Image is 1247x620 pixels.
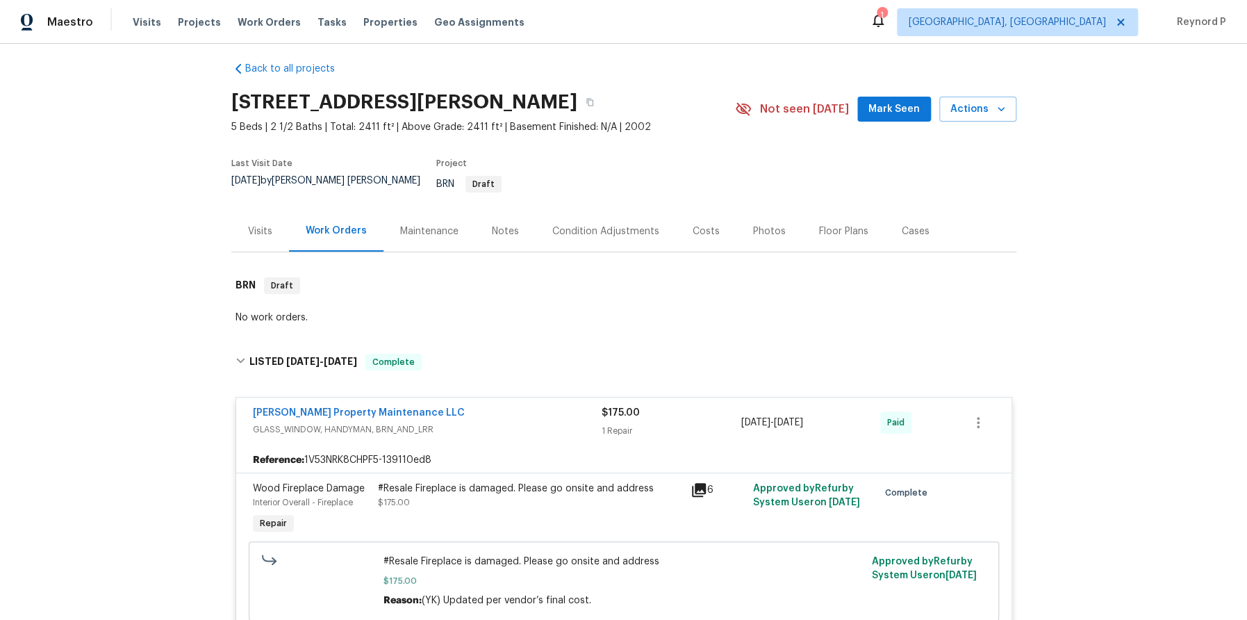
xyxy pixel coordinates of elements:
[324,357,357,366] span: [DATE]
[231,95,577,109] h2: [STREET_ADDRESS][PERSON_NAME]
[231,62,365,76] a: Back to all projects
[383,596,422,605] span: Reason:
[819,225,868,238] div: Floor Plans
[363,15,418,29] span: Properties
[378,482,682,496] div: #Resale Fireplace is damaged. Please go onsite and address
[760,102,849,116] span: Not seen [DATE]
[945,571,977,580] span: [DATE]
[231,120,735,134] span: 5 Beds | 2 1/2 Baths | Total: 2411 ft² | Above Grade: 2411 ft² | Basement Finished: N/A | 2002
[286,357,357,366] span: -
[752,484,859,507] span: Approved by Refurby System User on
[236,311,1012,325] div: No work orders.
[436,159,467,168] span: Project
[872,557,977,580] span: Approved by Refurby System User on
[422,596,591,605] span: (YK) Updated per vendor’s final cost.
[286,357,320,366] span: [DATE]
[253,484,365,493] span: Wood Fireplace Damage
[238,15,301,29] span: Work Orders
[909,15,1106,29] span: [GEOGRAPHIC_DATA], [GEOGRAPHIC_DATA]
[741,416,802,430] span: -
[492,225,519,238] div: Notes
[868,101,920,118] span: Mark Seen
[950,101,1005,118] span: Actions
[231,176,436,202] div: by [PERSON_NAME] [PERSON_NAME]
[1171,15,1226,29] span: Reynord P
[857,97,931,122] button: Mark Seen
[231,340,1016,384] div: LISTED [DATE]-[DATE]Complete
[231,263,1016,308] div: BRN Draft
[249,354,357,370] h6: LISTED
[887,416,910,430] span: Paid
[753,225,786,238] div: Photos
[133,15,161,29] span: Visits
[939,97,1016,122] button: Actions
[884,486,932,500] span: Complete
[741,418,770,427] span: [DATE]
[877,8,886,22] div: 1
[602,424,741,438] div: 1 Repair
[828,498,859,507] span: [DATE]
[265,279,299,293] span: Draft
[317,17,347,27] span: Tasks
[253,498,353,507] span: Interior Overall - Fireplace
[236,277,256,294] h6: BRN
[773,418,802,427] span: [DATE]
[248,225,272,238] div: Visits
[602,408,640,418] span: $175.00
[467,180,500,188] span: Draft
[378,498,410,507] span: $175.00
[236,448,1011,473] div: 1V53NRK8CHPF5-139110ed8
[306,224,367,238] div: Work Orders
[47,15,93,29] span: Maestro
[383,574,864,588] span: $175.00
[231,176,261,186] span: [DATE]
[253,453,304,467] b: Reference:
[693,225,720,238] div: Costs
[434,15,525,29] span: Geo Assignments
[902,225,930,238] div: Cases
[254,516,292,530] span: Repair
[383,555,864,569] span: #Resale Fireplace is damaged. Please go onsite and address
[253,408,465,418] a: [PERSON_NAME] Property Maintenance LLC
[691,482,745,498] div: 6
[367,355,420,369] span: Complete
[231,159,292,168] span: Last Visit Date
[552,225,659,238] div: Condition Adjustments
[178,15,221,29] span: Projects
[400,225,459,238] div: Maintenance
[253,423,602,437] span: GLASS_WINDOW, HANDYMAN, BRN_AND_LRR
[436,179,502,189] span: BRN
